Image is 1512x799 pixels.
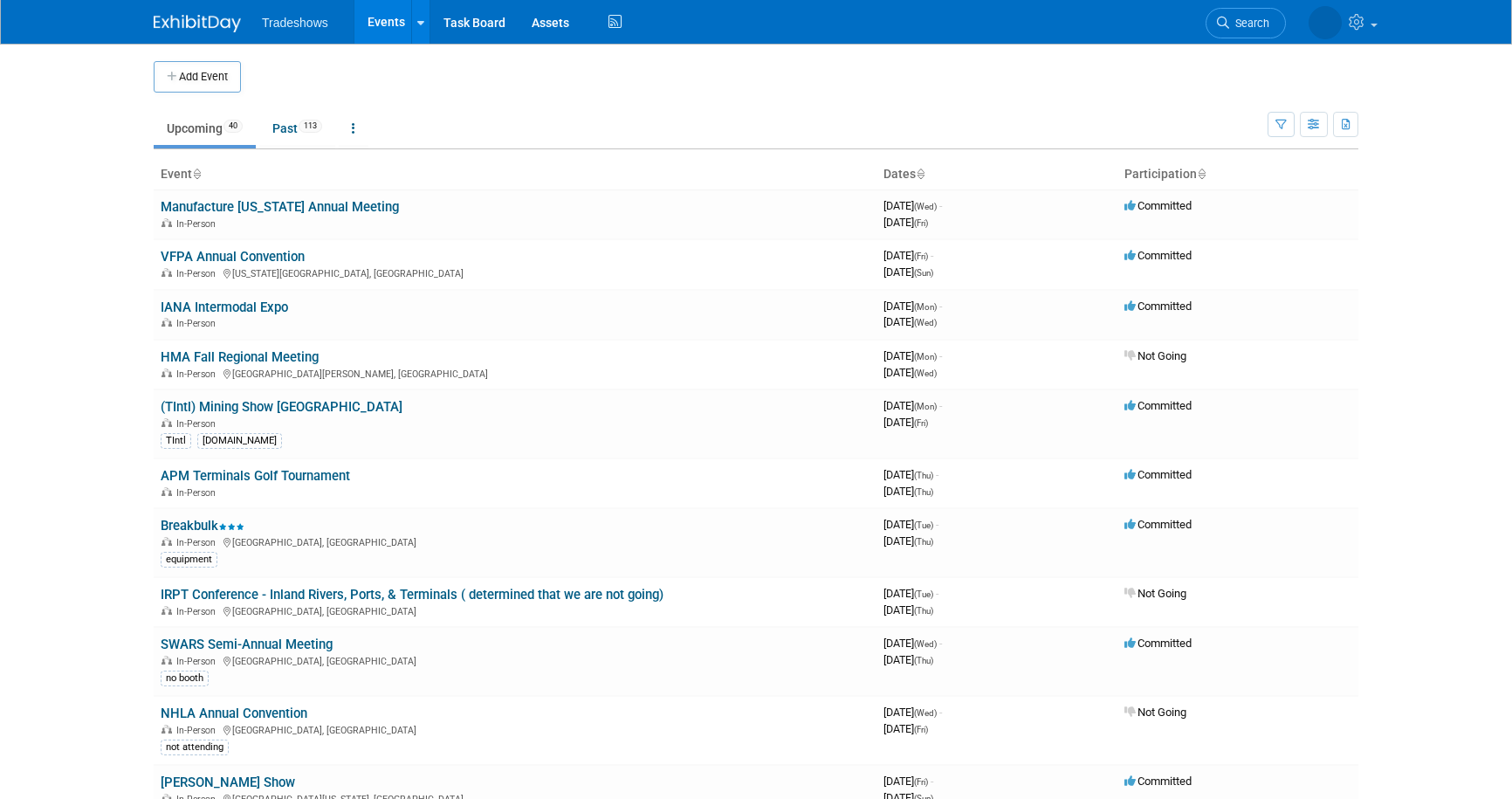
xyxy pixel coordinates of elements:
[883,366,937,379] span: [DATE]
[161,249,305,265] a: VFPA Annual Convention
[914,302,937,312] span: (Mon)
[883,468,938,481] span: [DATE]
[914,318,937,327] span: (Wed)
[192,167,201,181] a: Sort by Event Name
[914,606,933,616] span: (Thu)
[161,637,333,652] a: SWARS Semi-Annual Meeting
[914,402,937,411] span: (Mon)
[883,653,933,666] span: [DATE]
[299,120,322,133] span: 113
[1229,17,1269,30] span: Search
[162,656,172,665] img: In-Person Event
[883,722,928,735] span: [DATE]
[1124,468,1192,481] span: Committed
[176,418,221,430] span: In-Person
[162,487,172,496] img: In-Person Event
[154,160,876,189] th: Event
[939,706,942,719] span: -
[1309,6,1342,39] img: Kay Reynolds
[161,534,869,548] div: [GEOGRAPHIC_DATA], [GEOGRAPHIC_DATA]
[161,366,869,380] div: [GEOGRAPHIC_DATA][PERSON_NAME], [GEOGRAPHIC_DATA]
[914,537,933,547] span: (Thu)
[939,637,942,650] span: -
[914,777,928,787] span: (Fri)
[1124,775,1192,788] span: Committed
[883,199,942,212] span: [DATE]
[914,268,933,278] span: (Sun)
[1124,399,1192,412] span: Committed
[161,265,869,279] div: [US_STATE][GEOGRAPHIC_DATA], [GEOGRAPHIC_DATA]
[914,487,933,497] span: (Thu)
[883,637,942,650] span: [DATE]
[161,399,402,415] a: (TIntl) Mining Show [GEOGRAPHIC_DATA]
[883,485,933,498] span: [DATE]
[939,399,942,412] span: -
[161,587,663,603] a: IRPT Conference - Inland Rivers, Ports, & Terminals ( determined that we are not going)
[883,587,938,600] span: [DATE]
[176,725,221,736] span: In-Person
[914,352,937,362] span: (Mon)
[914,471,933,480] span: (Thu)
[162,537,172,546] img: In-Person Event
[162,318,172,327] img: In-Person Event
[939,349,942,362] span: -
[161,468,350,484] a: APM Terminals Golf Tournament
[176,487,221,499] span: In-Person
[161,740,229,755] div: not attending
[161,706,307,721] a: NHLA Annual Convention
[161,775,295,790] a: [PERSON_NAME] Show
[176,606,221,617] span: In-Person
[914,639,937,649] span: (Wed)
[883,706,942,719] span: [DATE]
[916,167,924,181] a: Sort by Start Date
[1124,249,1192,262] span: Committed
[176,369,221,380] span: In-Person
[936,518,938,531] span: -
[914,725,928,734] span: (Fri)
[161,653,869,667] div: [GEOGRAPHIC_DATA], [GEOGRAPHIC_DATA]
[914,418,928,428] span: (Fri)
[154,61,241,93] button: Add Event
[176,537,221,548] span: In-Person
[176,656,221,667] span: In-Person
[161,199,399,215] a: Manufacture [US_STATE] Annual Meeting
[154,15,241,32] img: ExhibitDay
[883,216,928,229] span: [DATE]
[1197,167,1206,181] a: Sort by Participation Type
[914,589,933,599] span: (Tue)
[914,202,937,211] span: (Wed)
[161,603,869,617] div: [GEOGRAPHIC_DATA], [GEOGRAPHIC_DATA]
[914,656,933,665] span: (Thu)
[883,399,942,412] span: [DATE]
[259,112,335,145] a: Past113
[176,218,221,230] span: In-Person
[883,534,933,548] span: [DATE]
[1124,587,1186,600] span: Not Going
[931,775,933,788] span: -
[1124,518,1192,531] span: Committed
[914,708,937,718] span: (Wed)
[883,300,942,313] span: [DATE]
[876,160,1117,189] th: Dates
[1206,8,1286,38] a: Search
[161,671,209,686] div: no booth
[161,300,288,315] a: IANA Intermodal Expo
[1124,199,1192,212] span: Committed
[936,468,938,481] span: -
[176,268,221,279] span: In-Person
[223,120,243,133] span: 40
[1117,160,1358,189] th: Participation
[161,552,217,568] div: equipment
[914,218,928,228] span: (Fri)
[162,268,172,277] img: In-Person Event
[883,249,933,262] span: [DATE]
[162,725,172,734] img: In-Person Event
[161,349,319,365] a: HMA Fall Regional Meeting
[1124,706,1186,719] span: Not Going
[939,199,942,212] span: -
[162,418,172,427] img: In-Person Event
[914,369,937,378] span: (Wed)
[883,416,928,429] span: [DATE]
[162,369,172,377] img: In-Person Event
[936,587,938,600] span: -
